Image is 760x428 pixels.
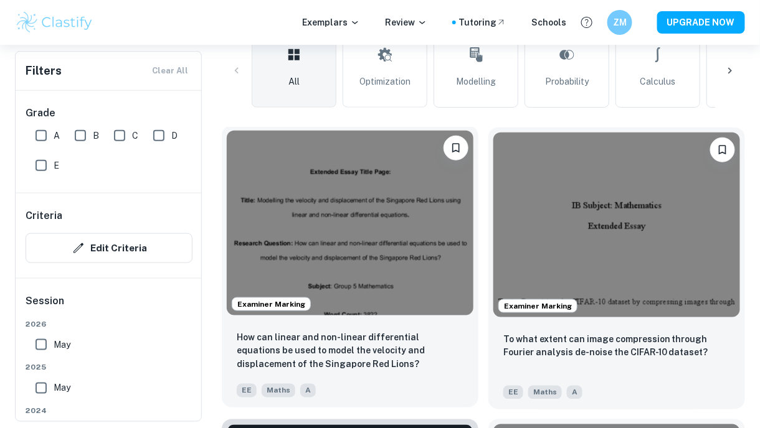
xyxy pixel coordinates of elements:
[545,75,589,88] span: Probability
[499,300,577,312] span: Examiner Marking
[132,129,138,142] span: C
[222,128,478,409] a: Examiner MarkingBookmarkHow can linear and non-linear differential equations be used to model the...
[613,16,627,29] h6: ZM
[503,386,523,399] span: EE
[227,131,473,315] img: Maths EE example thumbnail: How can linear and non-linear differenti
[26,106,192,121] h6: Grade
[657,11,745,34] button: UPGRADE NOW
[26,233,192,263] button: Edit Criteria
[26,208,62,223] h6: Criteria
[54,159,59,172] span: E
[15,10,94,35] img: Clastify logo
[385,16,427,29] p: Review
[54,381,70,395] span: May
[576,12,597,33] button: Help and Feedback
[458,16,506,29] a: Tutoring
[26,362,192,373] span: 2025
[232,299,310,310] span: Examiner Marking
[456,75,496,88] span: Modelling
[444,136,468,160] button: Bookmark
[26,319,192,330] span: 2026
[531,16,566,29] a: Schools
[607,10,632,35] button: ZM
[171,129,178,142] span: D
[710,137,735,162] button: Bookmark
[528,386,562,399] span: Maths
[567,386,582,399] span: A
[54,129,60,142] span: A
[262,384,295,398] span: Maths
[640,75,676,88] span: Calculus
[26,406,192,417] span: 2024
[26,294,192,319] h6: Session
[300,384,316,398] span: A
[488,128,745,409] a: Examiner MarkingBookmarkTo what extent can image compression through Fourier analysis de-noise th...
[302,16,360,29] p: Exemplars
[54,338,70,351] span: May
[26,62,62,80] h6: Filters
[503,332,730,360] p: To what extent can image compression through Fourier analysis de-noise the CIFAR-10 dataset?
[237,384,257,398] span: EE
[493,133,740,317] img: Maths EE example thumbnail: To what extent can image compression thr
[237,330,463,371] p: How can linear and non-linear differential equations be used to model the velocity and displaceme...
[93,129,99,142] span: B
[288,75,300,88] span: All
[359,75,411,88] span: Optimization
